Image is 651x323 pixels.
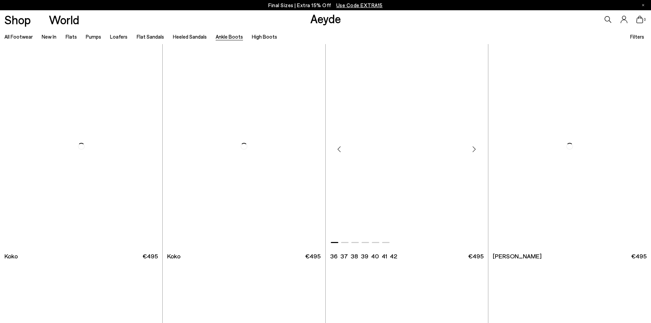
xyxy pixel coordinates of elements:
a: High Boots [252,33,277,40]
span: Koko [4,252,18,260]
li: 36 [330,252,338,260]
a: 36 37 38 39 40 41 42 €495 [326,248,488,264]
a: 0 [636,16,643,23]
ul: variant [330,252,395,260]
li: 40 [371,252,379,260]
div: Next slide [464,139,485,159]
a: 6 / 6 1 / 6 2 / 6 3 / 6 4 / 6 5 / 6 6 / 6 1 / 6 Next slide Previous slide [326,44,488,248]
div: Previous slide [329,139,350,159]
img: Koko Regal Heel Boots [163,44,325,248]
a: Heeled Sandals [173,33,207,40]
a: Shop [4,14,31,26]
span: €495 [631,252,647,260]
span: €495 [468,252,484,260]
a: New In [42,33,56,40]
a: All Footwear [4,33,33,40]
a: Koko €495 [163,248,325,264]
p: Final Sizes | Extra 15% Off [268,1,383,10]
li: 41 [382,252,387,260]
img: Dorothy Soft Sock Boots [488,44,650,248]
a: World [49,14,79,26]
a: Flats [66,33,77,40]
li: 42 [390,252,397,260]
img: Dorothy Soft Sock Boots [488,44,651,248]
span: Koko [167,252,180,260]
div: 1 / 6 [326,44,488,248]
span: Filters [630,33,644,40]
li: 39 [361,252,368,260]
span: [PERSON_NAME] [493,252,542,260]
div: 2 / 6 [488,44,650,248]
a: Pumps [86,33,101,40]
li: 37 [340,252,348,260]
span: Navigate to /collections/ss25-final-sizes [336,2,383,8]
a: Aeyde [310,11,341,26]
span: €495 [143,252,158,260]
a: Flat Sandals [137,33,164,40]
a: Ankle Boots [216,33,243,40]
a: Loafers [110,33,127,40]
span: 0 [643,18,647,22]
a: [PERSON_NAME] €495 [488,248,651,264]
span: €495 [305,252,321,260]
li: 38 [351,252,358,260]
img: Dorothy Soft Sock Boots [326,44,488,248]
